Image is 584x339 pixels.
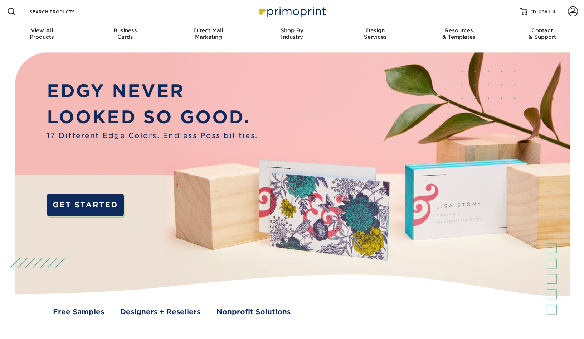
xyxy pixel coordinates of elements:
[501,27,584,40] div: & Support
[501,27,584,34] span: Contact
[250,27,334,34] span: Shop By
[120,307,200,317] a: Designers + Resellers
[167,27,250,34] span: Direct Mail
[334,23,417,46] a: DesignServices
[216,307,291,317] a: Nonprofit Solutions
[29,7,99,16] input: SEARCH PRODUCTS.....
[83,27,167,40] div: Cards
[334,27,417,40] div: Services
[530,9,551,15] span: MY CART
[417,27,501,34] span: Resources
[47,78,258,104] p: EDGY NEVER
[501,23,584,46] a: Contact& Support
[552,9,555,14] span: 0
[250,23,334,46] a: Shop ByIndustry
[334,27,417,34] span: Design
[47,130,258,141] span: 17 Different Edge Colors. Endless Possibilities.
[47,194,124,216] a: GET STARTED
[53,307,104,317] a: Free Samples
[417,23,501,46] a: Resources& Templates
[256,4,328,19] img: Primoprint
[417,27,501,40] div: & Templates
[167,27,250,40] div: Marketing
[83,23,167,46] a: BusinessCards
[47,104,258,130] p: LOOKED SO GOOD.
[83,27,167,34] span: Business
[167,23,250,46] a: Direct MailMarketing
[250,27,334,40] div: Industry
